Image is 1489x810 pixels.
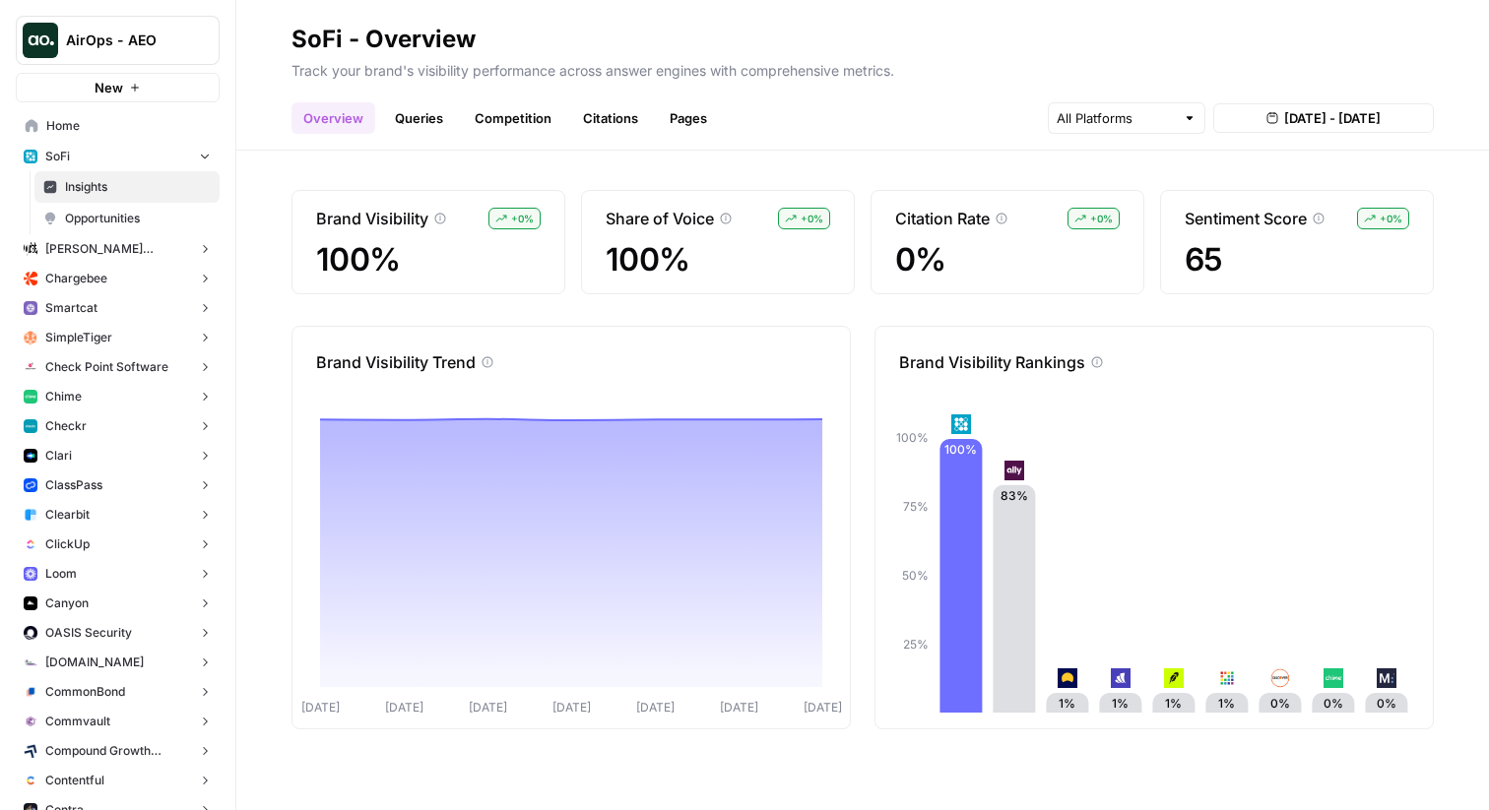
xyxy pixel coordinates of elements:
[16,707,220,736] button: Commvault
[24,537,37,551] img: nyvnio03nchgsu99hj5luicuvesv
[45,270,107,287] span: Chargebee
[24,390,37,404] img: mhv33baw7plipcpp00rsngv1nu95
[385,700,423,715] tspan: [DATE]
[16,142,220,171] button: SoFi
[16,264,220,293] button: Chargebee
[24,508,37,522] img: fr92439b8i8d8kixz6owgxh362ib
[1165,696,1182,711] text: 1%
[24,596,37,610] img: 0idox3onazaeuxox2jono9vm549w
[720,700,758,715] tspan: [DATE]
[316,242,541,278] span: 100%
[16,736,220,766] button: Compound Growth Marketing
[1217,668,1237,688] img: 73fyfb348bb4y5wmgp1qb9j1bgax
[16,766,220,795] button: Contentful
[24,150,37,163] img: apu0vsiwfa15xu8z64806eursjsk
[944,442,977,457] text: 100%
[45,683,125,701] span: CommonBond
[24,626,37,640] img: red1k5sizbc2zfjdzds8kz0ky0wq
[45,299,97,317] span: Smartcat
[658,102,719,134] a: Pages
[1270,668,1290,688] img: bqgl29juvk0uu3qq1uv3evh0wlvg
[1377,696,1396,711] text: 0%
[16,234,220,264] button: [PERSON_NAME] [PERSON_NAME] at Work
[16,589,220,618] button: Canyon
[1185,242,1409,278] span: 65
[24,331,37,344] img: hlg0wqi1id4i6sbxkcpd2tyblcaw
[1164,668,1184,688] img: 4jqtkbrgpkhyyg4jjwm4xu4nzuie
[316,207,428,230] p: Brand Visibility
[16,16,220,65] button: Workspace: AirOps - AEO
[65,178,211,196] span: Insights
[291,24,476,55] div: SoFi - Overview
[24,715,37,728] img: xf6b4g7v9n1cfco8wpzm78dqnb6e
[45,417,87,435] span: Checkr
[903,637,929,652] tspan: 25%
[46,117,211,135] span: Home
[1059,696,1075,711] text: 1%
[24,449,37,463] img: h6qlr8a97mop4asab8l5qtldq2wv
[16,618,220,648] button: OASIS Security
[24,301,37,315] img: rkye1xl29jr3pw1t320t03wecljb
[301,700,340,715] tspan: [DATE]
[65,210,211,227] span: Opportunities
[24,567,37,581] img: wev6amecshr6l48lvue5fy0bkco1
[511,211,534,226] span: + 0 %
[45,594,89,612] span: Canyon
[45,148,70,165] span: SoFi
[24,478,37,492] img: z4c86av58qw027qbtb91h24iuhub
[24,272,37,285] img: jkhkcar56nid5uw4tq7euxnuco2o
[16,352,220,382] button: Check Point Software
[469,700,507,715] tspan: [DATE]
[45,388,82,405] span: Chime
[16,530,220,559] button: ClickUp
[16,500,220,530] button: Clearbit
[45,535,90,553] span: ClickUp
[16,441,220,470] button: Clari
[66,31,185,50] span: AirOps - AEO
[1380,211,1402,226] span: + 0 %
[45,654,144,671] span: [DOMAIN_NAME]
[24,360,37,374] img: gddfodh0ack4ddcgj10xzwv4nyos
[1111,668,1131,688] img: uqnf5l64n3pmx4r0808mx7c3sb4l
[1270,696,1290,711] text: 0%
[45,358,168,376] span: Check Point Software
[1112,696,1129,711] text: 1%
[45,713,110,730] span: Commvault
[291,102,375,134] a: Overview
[45,240,190,258] span: [PERSON_NAME] [PERSON_NAME] at Work
[1057,108,1175,128] input: All Platforms
[16,110,220,142] a: Home
[16,323,220,352] button: SimpleTiger
[1218,696,1235,711] text: 1%
[1001,488,1028,503] text: 83%
[463,102,563,134] a: Competition
[1004,461,1024,480] img: 6kpiqdjyeze6p7sw4gv76b3s6kbq
[16,293,220,323] button: Smartcat
[316,350,476,374] p: Brand Visibility Trend
[1090,211,1113,226] span: + 0 %
[1213,103,1434,133] button: [DATE] - [DATE]
[1284,108,1381,128] span: [DATE] - [DATE]
[34,171,220,203] a: Insights
[902,568,929,583] tspan: 50%
[34,203,220,234] a: Opportunities
[16,411,220,441] button: Checkr
[45,447,72,465] span: Clari
[45,624,132,642] span: OASIS Security
[1324,696,1343,711] text: 0%
[16,559,220,589] button: Loom
[383,102,455,134] a: Queries
[24,419,37,433] img: 78cr82s63dt93a7yj2fue7fuqlci
[801,211,823,226] span: + 0 %
[636,700,675,715] tspan: [DATE]
[45,772,104,789] span: Contentful
[95,78,123,97] span: New
[291,55,1434,81] p: Track your brand's visibility performance across answer engines with comprehensive metrics.
[16,470,220,500] button: ClassPass
[896,430,929,445] tspan: 100%
[24,242,37,256] img: m87i3pytwzu9d7629hz0batfjj1p
[24,685,37,699] img: glq0fklpdxbalhn7i6kvfbbvs11n
[24,744,37,758] img: kaevn8smg0ztd3bicv5o6c24vmo8
[24,655,37,669] img: k09s5utkby11dt6rxf2w9zgb46r0
[16,73,220,102] button: New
